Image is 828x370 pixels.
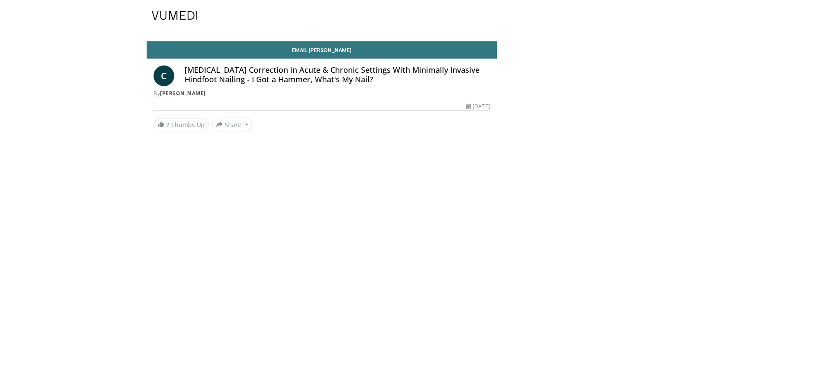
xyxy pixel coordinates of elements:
span: 2 [166,121,169,129]
div: By [154,90,490,97]
img: VuMedi Logo [152,11,198,20]
a: 2 Thumbs Up [154,118,209,131]
h4: [MEDICAL_DATA] Correction in Acute & Chronic Settings With Minimally Invasive Hindfoot Nailing - ... [185,65,490,84]
div: [DATE] [466,103,489,110]
button: Share [212,118,252,131]
a: C [154,65,174,86]
a: Email [PERSON_NAME] [147,41,497,59]
a: [PERSON_NAME] [160,90,206,97]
